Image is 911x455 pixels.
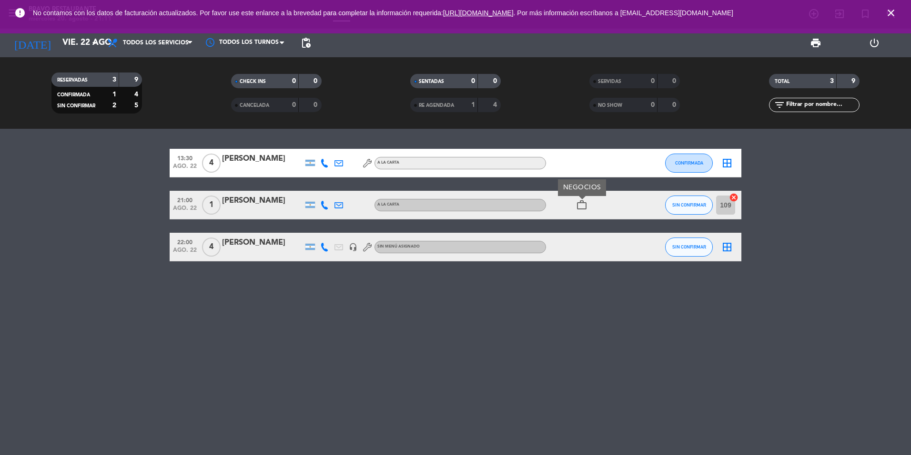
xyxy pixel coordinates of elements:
[202,238,221,257] span: 4
[665,196,713,215] button: SIN CONFIRMAR
[721,241,733,253] i: border_all
[845,29,904,57] div: LOG OUT
[785,100,859,110] input: Filtrar por nombre...
[493,102,499,108] strong: 4
[672,78,678,84] strong: 0
[173,247,197,258] span: ago. 22
[672,102,678,108] strong: 0
[729,193,739,202] i: cancel
[222,153,303,165] div: [PERSON_NAME]
[377,203,399,207] span: A LA CARTA
[377,161,399,165] span: A LA CARTA
[14,7,26,19] i: error
[222,237,303,249] div: [PERSON_NAME]
[558,179,606,196] div: NEGOCIOS
[173,163,197,174] span: ago. 22
[57,103,95,108] span: SIN CONFIRMAR
[419,79,444,84] span: SENTADAS
[869,37,880,49] i: power_settings_new
[314,78,319,84] strong: 0
[775,79,790,84] span: TOTAL
[123,40,189,46] span: Todos los servicios
[885,7,897,19] i: close
[89,37,100,49] i: arrow_drop_down
[493,78,499,84] strong: 0
[173,152,197,163] span: 13:30
[419,103,454,108] span: RE AGENDADA
[665,154,713,173] button: CONFIRMADA
[314,102,319,108] strong: 0
[672,202,706,207] span: SIN CONFIRMAR
[672,244,706,249] span: SIN CONFIRMAR
[598,79,621,84] span: SERVIDAS
[173,194,197,205] span: 21:00
[134,91,140,98] strong: 4
[112,91,116,98] strong: 1
[57,78,88,83] span: RESERVADAS
[57,93,90,97] span: CONFIRMADA
[202,154,221,173] span: 4
[514,9,733,17] a: . Por más información escríbanos a [EMAIL_ADDRESS][DOMAIN_NAME]
[598,103,622,108] span: NO SHOW
[240,79,266,84] span: CHECK INS
[377,245,420,248] span: Sin menú asignado
[774,99,785,111] i: filter_list
[292,78,296,84] strong: 0
[222,195,303,207] div: [PERSON_NAME]
[665,238,713,257] button: SIN CONFIRMAR
[675,160,703,165] span: CONFIRMADA
[300,37,312,49] span: pending_actions
[173,205,197,216] span: ago. 22
[33,9,733,17] span: No contamos con los datos de facturación actualizados. Por favor use este enlance a la brevedad p...
[349,243,357,251] i: headset_mic
[810,37,821,49] span: print
[173,236,197,247] span: 22:00
[651,102,655,108] strong: 0
[134,76,140,83] strong: 9
[443,9,514,17] a: [URL][DOMAIN_NAME]
[471,78,475,84] strong: 0
[7,32,58,53] i: [DATE]
[202,196,221,215] span: 1
[651,78,655,84] strong: 0
[240,103,269,108] span: CANCELADA
[576,199,587,211] i: work_outline
[134,102,140,109] strong: 5
[112,102,116,109] strong: 2
[112,76,116,83] strong: 3
[830,78,834,84] strong: 3
[292,102,296,108] strong: 0
[851,78,857,84] strong: 9
[471,102,475,108] strong: 1
[721,157,733,169] i: border_all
